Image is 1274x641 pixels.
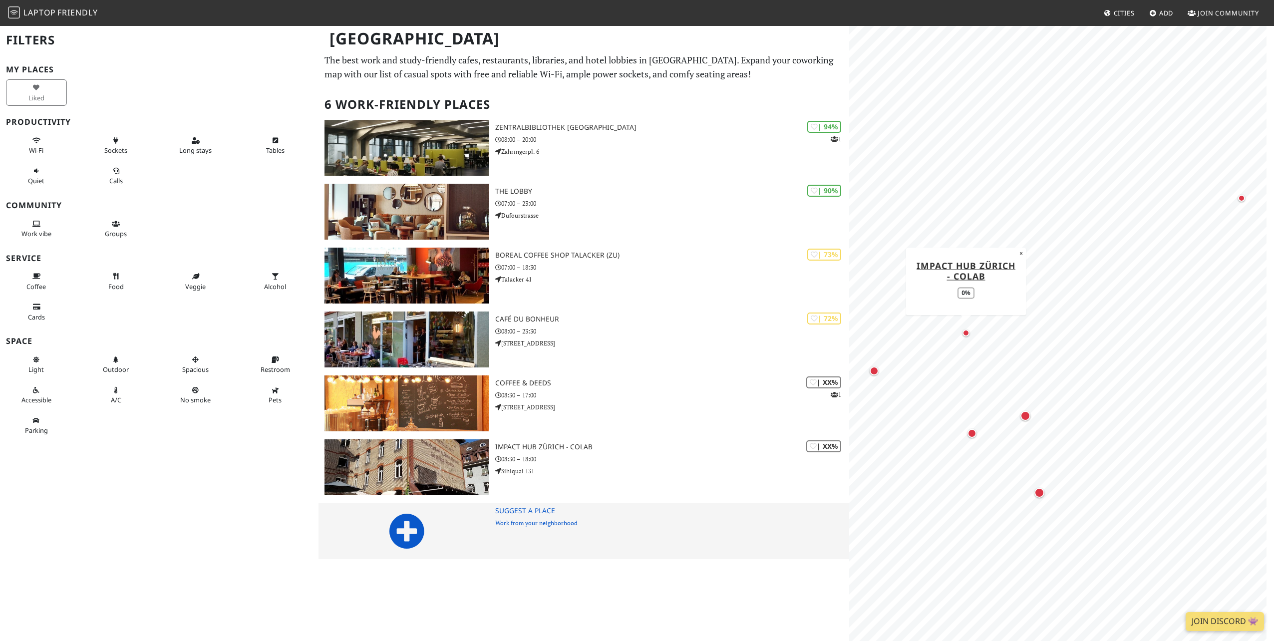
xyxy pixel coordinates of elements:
[6,216,67,242] button: Work vibe
[324,503,489,559] img: gray-place-d2bdb4477600e061c01bd816cc0f2ef0cfcb1ca9e3ad78868dd16fb2af073a21.png
[6,412,67,439] button: Parking
[868,364,881,377] div: Map marker
[6,65,313,74] h3: My Places
[806,376,841,388] div: | XX%
[1145,4,1178,22] a: Add
[958,287,974,299] div: 0%
[6,25,313,55] h2: Filters
[266,146,285,155] span: Work-friendly tables
[495,466,849,476] p: Sihlquai 131
[23,7,56,18] span: Laptop
[965,427,978,440] div: Map marker
[245,382,306,408] button: Pets
[324,53,843,82] p: The best work and study-friendly cafes, restaurants, libraries, and hotel lobbies in [GEOGRAPHIC_...
[103,365,129,374] span: Outdoor area
[8,4,98,22] a: LaptopFriendly LaptopFriendly
[182,365,209,374] span: Spacious
[495,443,849,451] h3: Impact Hub Zürich - Colab
[26,282,46,291] span: Coffee
[495,454,849,464] p: 08:30 – 18:00
[86,216,147,242] button: Groups
[108,282,124,291] span: Food
[318,248,849,304] a: Boreal Coffee Shop Talacker (ZU) | 73% Boreal Coffee Shop Talacker (ZU) 07:00 – 18:30 Talacker 41
[1100,4,1139,22] a: Cities
[6,299,67,325] button: Cards
[6,336,313,346] h3: Space
[6,163,67,189] button: Quiet
[324,375,489,431] img: Coffee & Deeds
[6,201,313,210] h3: Community
[324,312,489,367] img: Café du Bonheur
[6,132,67,159] button: Wi-Fi
[104,146,127,155] span: Power sockets
[111,395,121,404] span: Air conditioned
[1032,486,1046,500] div: Map marker
[25,426,48,435] span: Parking
[86,132,147,159] button: Sockets
[495,315,849,323] h3: Café du Bonheur
[6,117,313,127] h3: Productivity
[165,132,226,159] button: Long stays
[185,282,206,291] span: Veggie
[495,518,849,528] p: Work from your neighborhood
[105,229,127,238] span: Group tables
[495,402,849,412] p: [STREET_ADDRESS]
[21,395,51,404] span: Accessible
[269,395,282,404] span: Pet friendly
[495,275,849,284] p: Talacker 41
[179,146,212,155] span: Long stays
[165,382,226,408] button: No smoke
[318,439,849,495] a: Impact Hub Zürich - Colab | XX% Impact Hub Zürich - Colab 08:30 – 18:00 Sihlquai 131
[86,351,147,378] button: Outdoor
[806,440,841,452] div: | XX%
[960,327,972,339] div: Map marker
[831,134,841,144] p: 1
[324,120,489,176] img: Zentralbibliothek Zürich
[261,365,290,374] span: Restroom
[1018,409,1032,423] div: Map marker
[495,251,849,260] h3: Boreal Coffee Shop Talacker (ZU)
[321,25,847,52] h1: [GEOGRAPHIC_DATA]
[807,121,841,132] div: | 94%
[1114,8,1135,17] span: Cities
[29,146,43,155] span: Stable Wi-Fi
[245,132,306,159] button: Tables
[1236,192,1248,204] div: Map marker
[21,229,51,238] span: People working
[86,382,147,408] button: A/C
[1184,4,1263,22] a: Join Community
[6,268,67,295] button: Coffee
[324,439,489,495] img: Impact Hub Zürich - Colab
[1186,612,1264,631] a: Join Discord 👾
[324,248,489,304] img: Boreal Coffee Shop Talacker (ZU)
[495,123,849,132] h3: Zentralbibliothek [GEOGRAPHIC_DATA]
[495,390,849,400] p: 08:30 – 17:00
[807,249,841,260] div: | 73%
[324,89,843,120] h2: 6 Work-Friendly Places
[318,312,849,367] a: Café du Bonheur | 72% Café du Bonheur 08:00 – 23:30 [STREET_ADDRESS]
[245,268,306,295] button: Alcohol
[86,163,147,189] button: Calls
[495,199,849,208] p: 07:00 – 23:00
[495,507,849,515] h3: Suggest a Place
[318,375,849,431] a: Coffee & Deeds | XX% 1 Coffee & Deeds 08:30 – 17:00 [STREET_ADDRESS]
[6,351,67,378] button: Light
[1159,8,1174,17] span: Add
[495,338,849,348] p: [STREET_ADDRESS]
[165,268,226,295] button: Veggie
[6,382,67,408] button: Accessible
[245,351,306,378] button: Restroom
[324,184,489,240] img: THE LOBBY
[318,503,849,559] a: Suggest a Place Work from your neighborhood
[86,268,147,295] button: Food
[495,379,849,387] h3: Coffee & Deeds
[495,187,849,196] h3: THE LOBBY
[8,6,20,18] img: LaptopFriendly
[165,351,226,378] button: Spacious
[495,263,849,272] p: 07:00 – 18:30
[28,313,45,321] span: Credit cards
[57,7,97,18] span: Friendly
[180,395,211,404] span: Smoke free
[495,147,849,156] p: Zähringerpl. 6
[6,254,313,263] h3: Service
